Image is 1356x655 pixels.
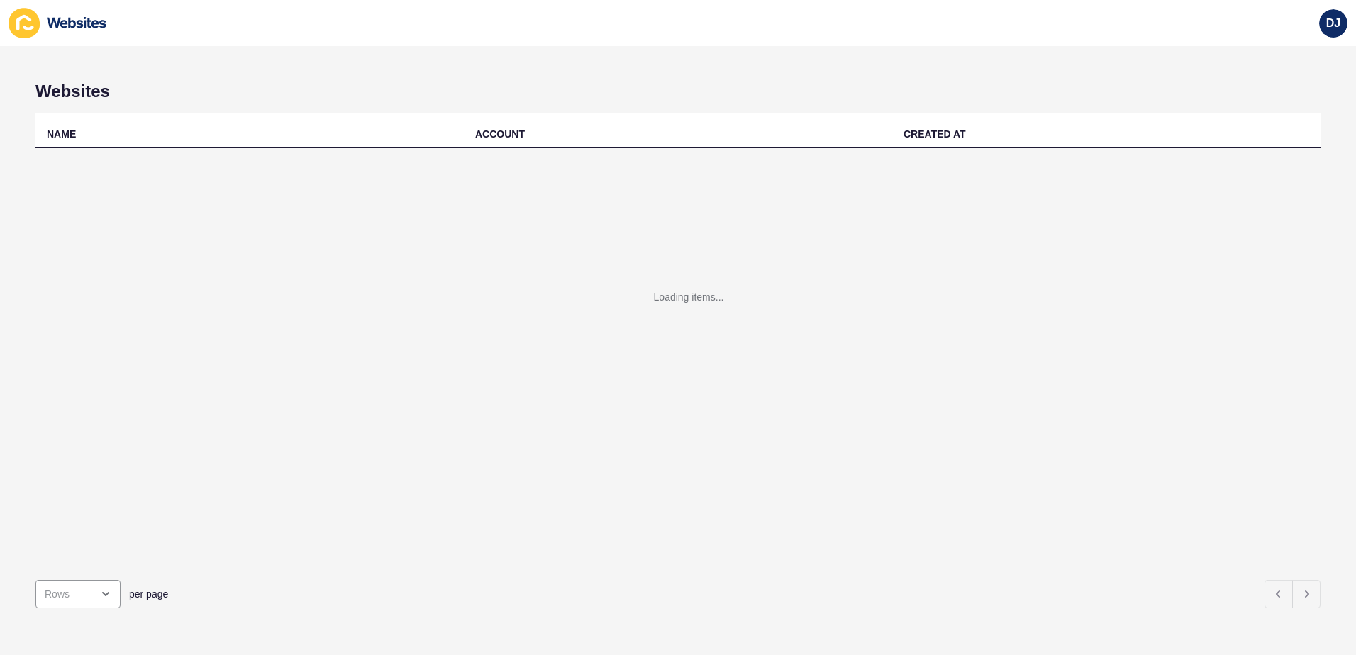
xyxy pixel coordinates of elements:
[1326,16,1340,30] span: DJ
[475,127,525,141] div: ACCOUNT
[47,127,76,141] div: NAME
[129,587,168,601] span: per page
[654,290,724,304] div: Loading items...
[35,580,121,608] div: open menu
[35,82,1321,101] h1: Websites
[904,127,966,141] div: CREATED AT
